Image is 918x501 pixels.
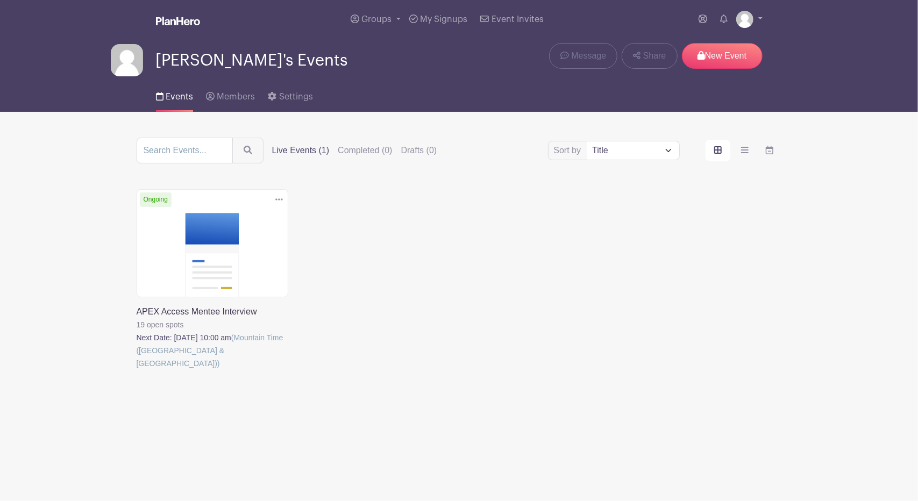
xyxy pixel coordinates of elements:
[338,144,392,157] label: Completed (0)
[111,44,143,76] img: default-ce2991bfa6775e67f084385cd625a349d9dcbb7a52a09fb2fda1e96e2d18dcdb.png
[420,15,467,24] span: My Signups
[137,138,233,163] input: Search Events...
[643,49,666,62] span: Share
[156,77,193,112] a: Events
[206,77,255,112] a: Members
[279,92,313,101] span: Settings
[361,15,392,24] span: Groups
[736,11,753,28] img: default-ce2991bfa6775e67f084385cd625a349d9dcbb7a52a09fb2fda1e96e2d18dcdb.png
[166,92,193,101] span: Events
[682,43,763,69] p: New Event
[549,43,617,69] a: Message
[156,52,348,69] span: [PERSON_NAME]'s Events
[706,140,782,161] div: order and view
[217,92,255,101] span: Members
[268,77,312,112] a: Settings
[272,144,330,157] label: Live Events (1)
[401,144,437,157] label: Drafts (0)
[492,15,544,24] span: Event Invites
[554,144,585,157] label: Sort by
[571,49,606,62] span: Message
[272,144,446,157] div: filters
[156,17,200,25] img: logo_white-6c42ec7e38ccf1d336a20a19083b03d10ae64f83f12c07503d8b9e83406b4c7d.svg
[622,43,677,69] a: Share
